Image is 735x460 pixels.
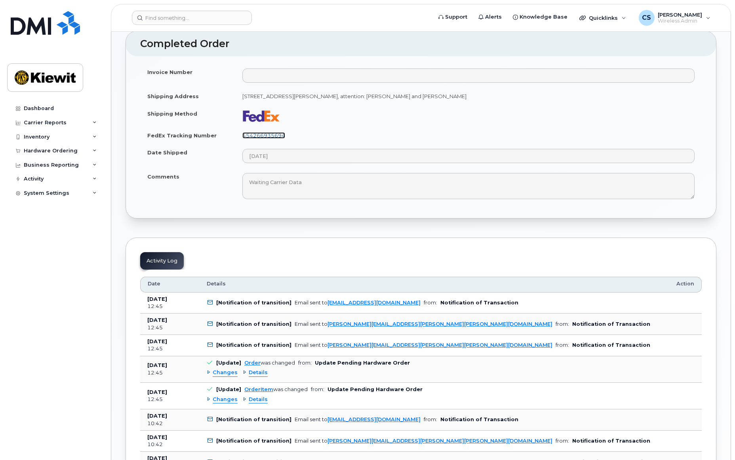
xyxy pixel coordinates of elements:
span: Details [249,396,268,403]
a: Alerts [473,9,507,25]
b: Update Pending Hardware Order [328,386,423,392]
span: from: [424,300,437,306]
span: Knowledge Base [520,13,567,21]
b: Notification of Transaction [572,321,650,327]
label: Comments [147,173,179,181]
div: 12:45 [147,369,192,376]
span: CS [642,13,651,23]
b: Update Pending Hardware Order [315,360,410,366]
b: [DATE] [147,389,167,395]
a: [PERSON_NAME][EMAIL_ADDRESS][PERSON_NAME][PERSON_NAME][DOMAIN_NAME] [328,438,552,444]
b: [Notification of transition] [216,321,291,327]
label: FedEx Tracking Number [147,132,217,139]
a: [EMAIL_ADDRESS][DOMAIN_NAME] [328,416,421,422]
span: Date [148,280,160,287]
a: OrderItem [244,386,273,392]
div: Quicklinks [574,10,632,26]
a: Order [244,360,261,366]
textarea: Waiting Carrier Data [242,173,695,199]
div: 12:45 [147,396,192,403]
b: [Update] [216,360,241,366]
b: [DATE] [147,434,167,440]
b: [DATE] [147,317,167,323]
b: Notification of Transaction [440,300,518,306]
b: [DATE] [147,413,167,419]
span: from: [556,321,569,327]
b: [DATE] [147,362,167,368]
div: was changed [244,360,295,366]
span: from: [556,342,569,348]
b: [Notification of transition] [216,416,291,422]
th: Action [669,277,702,293]
b: [Notification of transition] [216,342,291,348]
label: Invoice Number [147,68,192,76]
b: Notification of Transaction [572,342,650,348]
b: [DATE] [147,296,167,302]
a: Support [433,9,473,25]
div: Email sent to [295,438,552,444]
iframe: Messenger Launcher [701,426,729,454]
span: from: [298,360,312,366]
span: Support [445,13,467,21]
div: Email sent to [295,300,421,306]
h2: Completed Order [140,38,702,49]
a: [PERSON_NAME][EMAIL_ADDRESS][PERSON_NAME][PERSON_NAME][DOMAIN_NAME] [328,342,552,348]
span: Changes [213,396,238,403]
div: 12:45 [147,345,192,352]
a: Knowledge Base [507,9,573,25]
span: from: [424,416,437,422]
label: Date Shipped [147,149,187,156]
div: 12:45 [147,303,192,310]
span: from: [556,438,569,444]
a: [EMAIL_ADDRESS][DOMAIN_NAME] [328,300,421,306]
div: Corey Schmitz [633,10,716,26]
span: Details [207,280,226,287]
span: [PERSON_NAME] [658,11,702,18]
b: [Update] [216,386,241,392]
label: Shipping Method [147,110,197,118]
div: 10:42 [147,441,192,448]
a: [PERSON_NAME][EMAIL_ADDRESS][PERSON_NAME][PERSON_NAME][DOMAIN_NAME] [328,321,552,327]
span: Quicklinks [589,15,618,21]
div: was changed [244,386,308,392]
a: 454266935694 [242,132,285,139]
span: Details [249,369,268,376]
span: Wireless Admin [658,18,702,24]
div: Email sent to [295,342,552,348]
div: 10:42 [147,420,192,427]
b: [DATE] [147,338,167,344]
b: Notification of Transaction [440,416,518,422]
span: from: [311,386,324,392]
label: Shipping Address [147,93,199,100]
div: 12:45 [147,324,192,331]
b: [Notification of transition] [216,438,291,444]
input: Find something... [132,11,252,25]
td: [STREET_ADDRESS][PERSON_NAME], attention: [PERSON_NAME] and [PERSON_NAME] [235,87,702,105]
span: Changes [213,369,238,376]
div: Email sent to [295,416,421,422]
b: Notification of Transaction [572,438,650,444]
div: Email sent to [295,321,552,327]
span: Alerts [485,13,502,21]
img: fedex-bc01427081be8802e1fb5a1adb1132915e58a0589d7a9405a0dcbe1127be6add.png [242,110,280,122]
b: [Notification of transition] [216,300,291,306]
